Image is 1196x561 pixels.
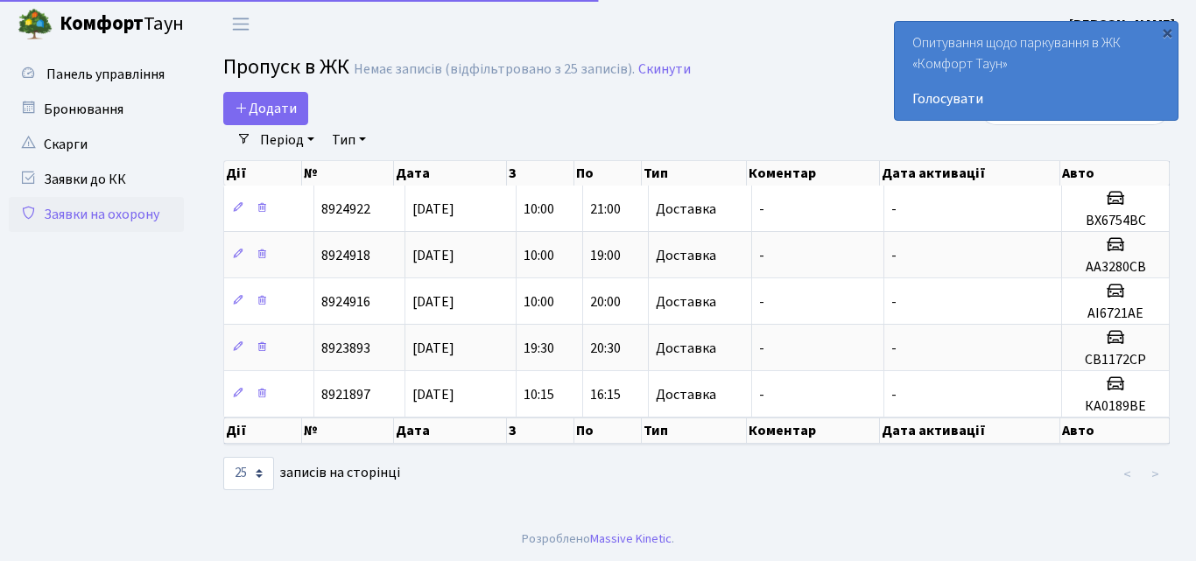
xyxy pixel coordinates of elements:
a: Період [253,125,321,155]
span: - [891,292,897,312]
b: Комфорт [60,10,144,38]
span: 8924922 [321,200,370,219]
span: 8924918 [321,246,370,265]
th: Авто [1060,161,1170,186]
button: Переключити навігацію [219,10,263,39]
span: - [891,339,897,358]
a: Massive Kinetic [590,529,672,548]
span: - [759,246,764,265]
th: По [574,161,642,186]
th: Дата активації [880,417,1060,444]
a: Скинути [638,61,691,78]
span: 10:00 [524,246,554,265]
span: - [759,339,764,358]
th: Дії [224,417,302,444]
th: Дата [394,417,507,444]
th: Тип [642,417,747,444]
div: × [1158,24,1176,41]
span: Доставка [656,341,716,355]
span: - [759,200,764,219]
span: [DATE] [412,200,454,219]
div: Опитування щодо паркування в ЖК «Комфорт Таун» [895,22,1178,120]
th: З [507,161,574,186]
span: 8924916 [321,292,370,312]
th: По [574,417,642,444]
th: З [507,417,574,444]
span: - [891,246,897,265]
h5: АА3280СВ [1069,259,1162,276]
h5: СВ1172СР [1069,352,1162,368]
span: 16:15 [590,385,621,404]
a: Бронювання [9,92,184,127]
span: 8923893 [321,339,370,358]
h5: ВХ6754ВС [1069,213,1162,229]
span: 10:15 [524,385,554,404]
h5: КА0189ВЕ [1069,398,1162,415]
th: Авто [1060,417,1170,444]
span: [DATE] [412,339,454,358]
span: Доставка [656,202,716,216]
th: № [302,417,395,444]
th: Коментар [747,161,881,186]
span: - [891,385,897,404]
th: Дата [394,161,507,186]
h5: АІ6721АЕ [1069,305,1162,322]
a: Скарги [9,127,184,162]
span: Доставка [656,295,716,309]
span: [DATE] [412,246,454,265]
img: logo.png [18,7,53,42]
span: 20:00 [590,292,621,312]
span: Доставка [656,249,716,263]
span: 19:30 [524,339,554,358]
span: - [759,292,764,312]
span: Таун [60,10,184,39]
th: № [302,161,395,186]
div: Розроблено . [522,529,674,549]
a: Заявки до КК [9,162,184,197]
b: [PERSON_NAME] [1069,15,1175,34]
span: 10:00 [524,292,554,312]
select: записів на сторінці [223,457,274,490]
span: Пропуск в ЖК [223,52,349,82]
a: Заявки на охорону [9,197,184,232]
a: Додати [223,92,308,125]
span: 19:00 [590,246,621,265]
span: [DATE] [412,292,454,312]
span: 21:00 [590,200,621,219]
a: Голосувати [912,88,1160,109]
span: 20:30 [590,339,621,358]
span: Доставка [656,388,716,402]
span: [DATE] [412,385,454,404]
span: - [891,200,897,219]
th: Коментар [747,417,881,444]
a: [PERSON_NAME] [1069,14,1175,35]
a: Панель управління [9,57,184,92]
th: Дії [224,161,302,186]
span: Панель управління [46,65,165,84]
a: Тип [325,125,373,155]
span: - [759,385,764,404]
span: 8921897 [321,385,370,404]
span: Додати [235,99,297,118]
th: Дата активації [880,161,1060,186]
label: записів на сторінці [223,457,400,490]
th: Тип [642,161,747,186]
div: Немає записів (відфільтровано з 25 записів). [354,61,635,78]
span: 10:00 [524,200,554,219]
